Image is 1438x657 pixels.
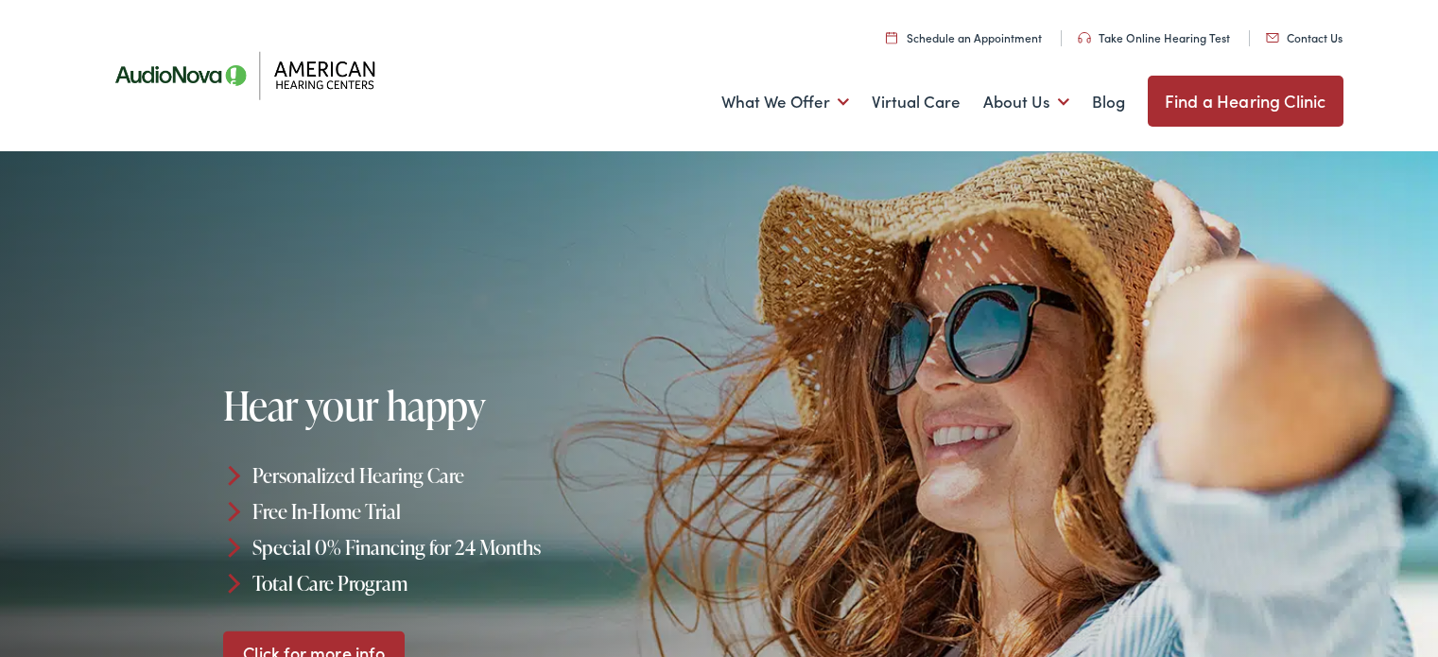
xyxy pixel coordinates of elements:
img: utility icon [886,31,897,43]
a: Take Online Hearing Test [1078,29,1230,45]
a: Virtual Care [872,67,961,137]
a: What We Offer [721,67,849,137]
a: Find a Hearing Clinic [1148,76,1343,127]
a: Contact Us [1266,29,1343,45]
li: Free In-Home Trial [223,493,726,529]
li: Personalized Hearing Care [223,458,726,493]
a: About Us [983,67,1069,137]
a: Schedule an Appointment [886,29,1042,45]
img: utility icon [1078,32,1091,43]
h1: Hear your happy [223,384,726,427]
li: Special 0% Financing for 24 Months [223,529,726,565]
a: Blog [1092,67,1125,137]
img: utility icon [1266,33,1279,43]
li: Total Care Program [223,564,726,600]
